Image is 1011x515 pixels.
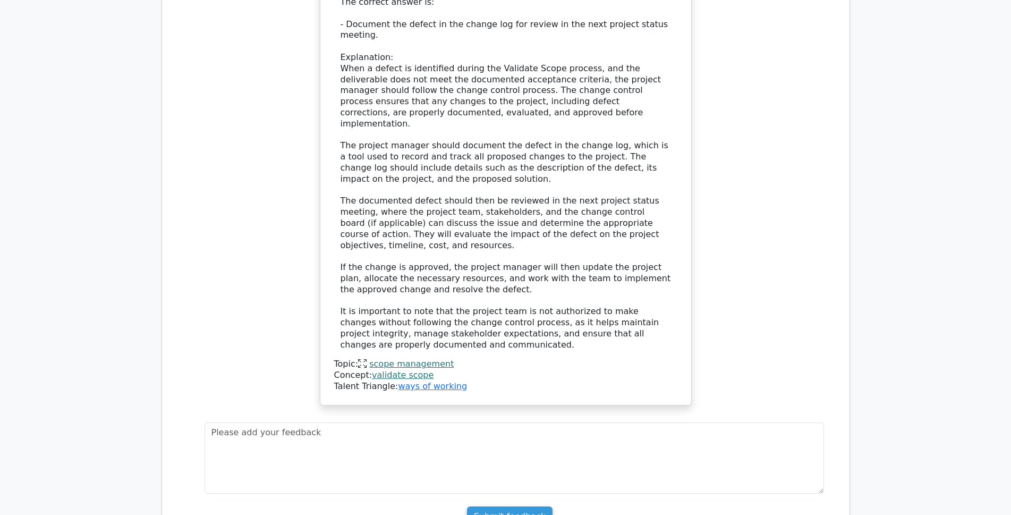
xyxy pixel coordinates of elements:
a: validate scope [372,370,434,380]
div: Topic: [334,359,677,370]
div: Concept: [334,370,677,381]
a: scope management [369,359,454,369]
div: Talent Triangle: [334,359,677,392]
a: ways of working [398,381,467,391]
